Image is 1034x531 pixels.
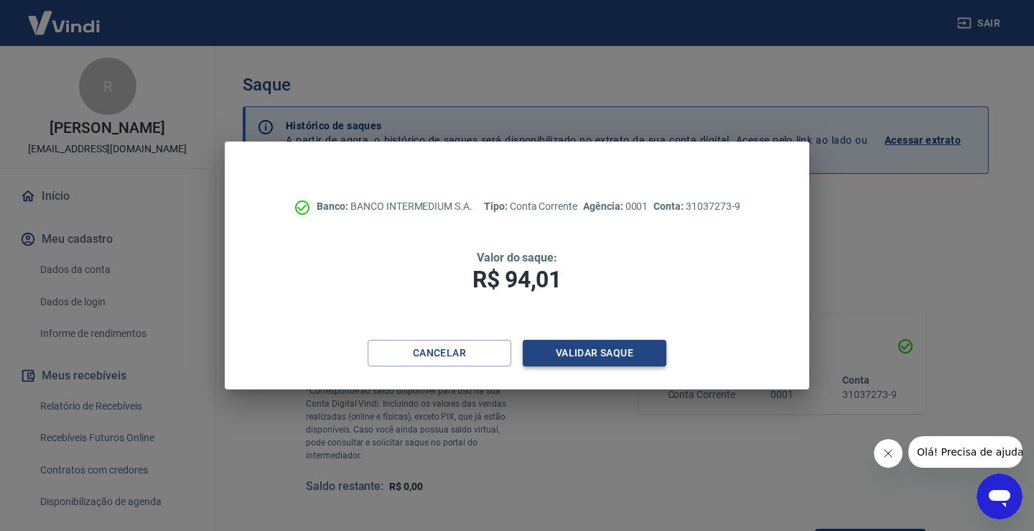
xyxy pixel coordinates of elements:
[472,266,562,293] span: R$ 94,01
[653,199,740,214] p: 31037273-9
[523,340,666,366] button: Validar saque
[368,340,511,366] button: Cancelar
[484,199,577,214] p: Conta Corrente
[317,199,472,214] p: BANCO INTERMEDIUM S.A.
[484,200,510,212] span: Tipo:
[9,10,121,22] span: Olá! Precisa de ajuda?
[477,251,557,264] span: Valor do saque:
[583,200,625,212] span: Agência:
[653,200,686,212] span: Conta:
[977,474,1023,520] iframe: Botão para abrir a janela de mensagens
[874,439,903,468] iframe: Fechar mensagem
[908,436,1023,468] iframe: Mensagem da empresa
[583,199,648,214] p: 0001
[317,200,350,212] span: Banco:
